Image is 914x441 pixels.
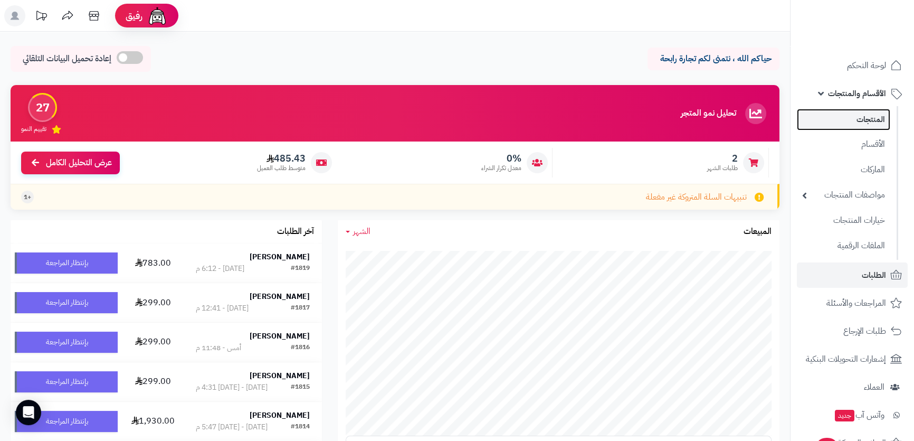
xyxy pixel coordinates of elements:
a: تحديثات المنصة [28,5,54,29]
a: الطلبات [797,262,908,288]
td: 783.00 [122,243,184,283]
div: #1814 [291,422,310,433]
strong: [PERSON_NAME] [250,370,310,381]
span: 0% [481,153,521,164]
td: 299.00 [122,323,184,362]
span: طلبات الشهر [707,164,738,173]
div: #1816 [291,343,310,353]
a: خيارات المنتجات [797,209,890,232]
a: الأقسام [797,133,890,156]
strong: [PERSON_NAME] [250,251,310,262]
div: بإنتظار المراجعة [15,292,118,313]
a: الملفات الرقمية [797,234,890,257]
span: +1 [24,193,31,202]
a: المراجعات والأسئلة [797,290,908,316]
span: الطلبات [862,268,886,283]
a: عرض التحليل الكامل [21,152,120,174]
div: [DATE] - [DATE] 4:31 م [196,382,268,393]
div: [DATE] - 6:12 م [196,264,244,274]
span: لوحة التحكم [847,58,886,73]
span: معدل تكرار الشراء [481,164,521,173]
h3: المبيعات [744,227,772,237]
span: العملاء [864,380,884,395]
div: #1817 [291,303,310,314]
a: مواصفات المنتجات [797,184,890,207]
h3: آخر الطلبات [277,227,314,237]
strong: [PERSON_NAME] [250,291,310,302]
div: بإنتظار المراجعة [15,252,118,274]
a: طلبات الإرجاع [797,318,908,344]
div: بإنتظار المراجعة [15,411,118,432]
span: تنبيهات السلة المتروكة غير مفعلة [646,191,747,203]
span: إعادة تحميل البيانات التلقائي [23,53,111,65]
span: 485.43 [257,153,306,164]
div: أمس - 11:48 م [196,343,241,353]
h3: تحليل نمو المتجر [681,109,736,118]
div: [DATE] - 12:41 م [196,303,249,314]
span: تقييم النمو [21,125,46,134]
a: العملاء [797,374,908,400]
span: وآتس آب [834,408,884,423]
div: بإنتظار المراجعة [15,332,118,353]
span: رفيق [126,10,142,22]
p: حياكم الله ، نتمنى لكم تجارة رابحة [655,53,772,65]
a: إشعارات التحويلات البنكية [797,346,908,372]
span: جديد [835,410,854,421]
a: المنتجات [797,109,890,130]
div: [DATE] - [DATE] 5:47 م [196,422,268,433]
td: 1,930.00 [122,402,184,441]
span: 2 [707,153,738,164]
div: #1815 [291,382,310,393]
img: ai-face.png [147,5,168,26]
span: عرض التحليل الكامل [46,157,112,169]
td: 299.00 [122,283,184,322]
img: logo-2.png [842,12,904,34]
div: Open Intercom Messenger [16,400,41,425]
a: الماركات [797,158,890,181]
span: الأقسام والمنتجات [828,86,886,101]
div: بإنتظار المراجعة [15,371,118,392]
a: وآتس آبجديد [797,402,908,428]
div: #1819 [291,264,310,274]
a: الشهر [346,226,370,238]
strong: [PERSON_NAME] [250,331,310,342]
span: الشهر [353,225,370,238]
td: 299.00 [122,362,184,401]
span: المراجعات والأسئلة [826,296,886,311]
strong: [PERSON_NAME] [250,410,310,421]
span: إشعارات التحويلات البنكية [806,352,886,367]
span: متوسط طلب العميل [257,164,306,173]
a: لوحة التحكم [797,53,908,78]
span: طلبات الإرجاع [843,324,886,339]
